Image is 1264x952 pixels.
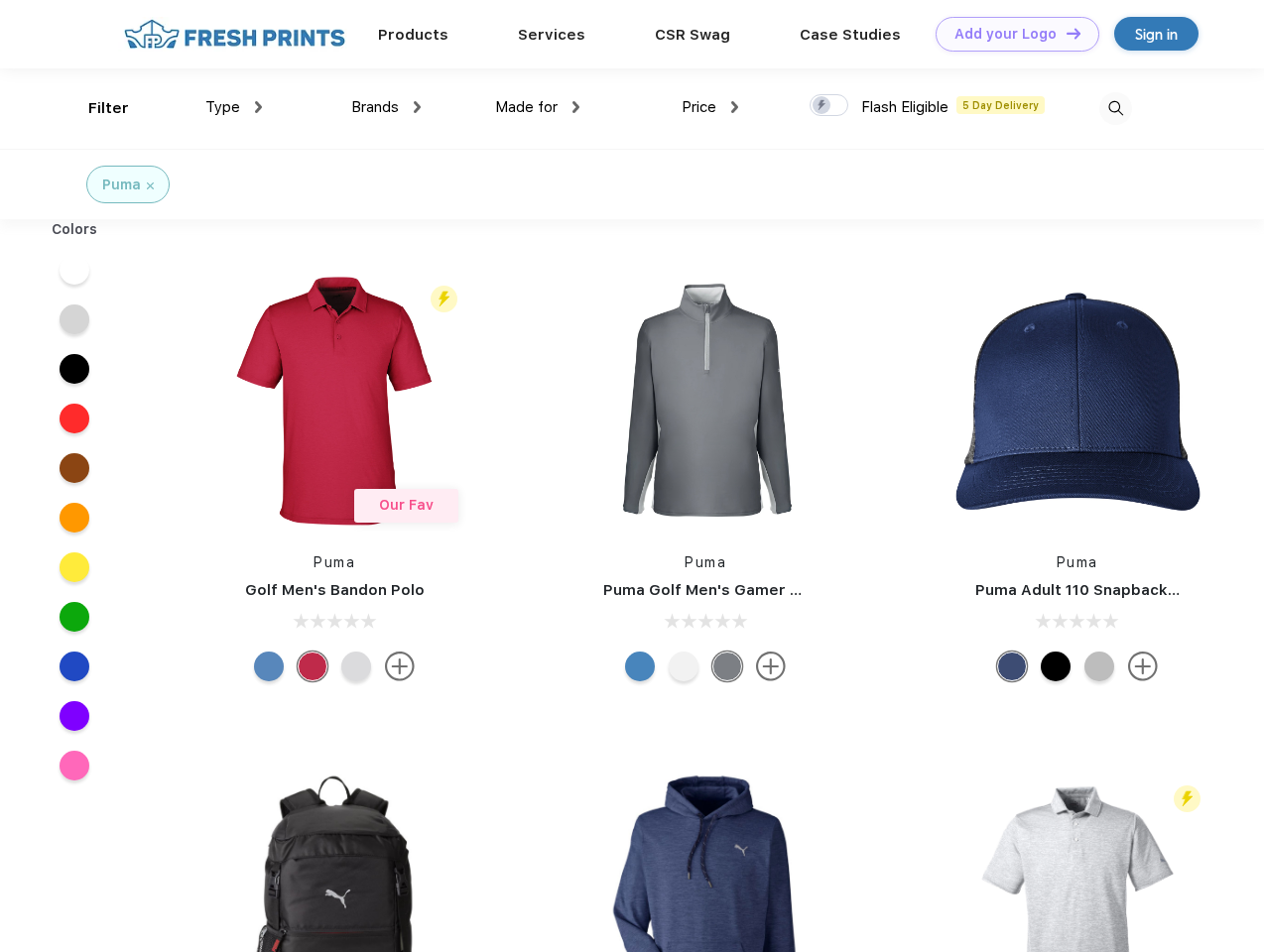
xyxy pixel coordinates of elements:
[379,497,434,513] span: Our Fav
[378,26,448,44] a: Products
[254,652,284,681] div: Lake Blue
[997,652,1027,681] div: Peacoat Qut Shd
[861,98,948,116] span: Flash Eligible
[385,652,415,681] img: more.svg
[1099,92,1132,125] img: desktop_search.svg
[341,652,371,681] div: High Rise
[1084,652,1114,681] div: Quarry with Brt Whit
[205,98,240,116] span: Type
[956,96,1045,114] span: 5 Day Delivery
[351,98,399,116] span: Brands
[669,652,698,681] div: Bright White
[102,175,141,195] div: Puma
[954,26,1057,43] div: Add your Logo
[712,652,742,681] div: Quiet Shade
[1128,652,1158,681] img: more.svg
[1057,554,1098,570] a: Puma
[603,581,917,599] a: Puma Golf Men's Gamer Golf Quarter-Zip
[314,554,355,570] a: Puma
[625,652,655,681] div: Bright Cobalt
[518,26,585,44] a: Services
[431,286,457,312] img: flash_active_toggle.svg
[756,652,786,681] img: more.svg
[118,17,351,52] img: fo%20logo%202.webp
[1041,652,1071,681] div: Pma Blk Pma Blk
[682,98,716,116] span: Price
[147,182,154,189] img: filter_cancel.svg
[37,219,113,240] div: Colors
[298,652,327,681] div: Ski Patrol
[245,581,425,599] a: Golf Men's Bandon Polo
[414,101,421,113] img: dropdown.png
[573,269,837,533] img: func=resize&h=266
[88,97,129,120] div: Filter
[655,26,730,44] a: CSR Swag
[946,269,1209,533] img: func=resize&h=266
[202,269,466,533] img: func=resize&h=266
[731,101,738,113] img: dropdown.png
[685,554,726,570] a: Puma
[495,98,558,116] span: Made for
[1067,28,1080,39] img: DT
[1135,23,1178,46] div: Sign in
[255,101,262,113] img: dropdown.png
[1174,785,1201,812] img: flash_active_toggle.svg
[572,101,579,113] img: dropdown.png
[1114,17,1199,51] a: Sign in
